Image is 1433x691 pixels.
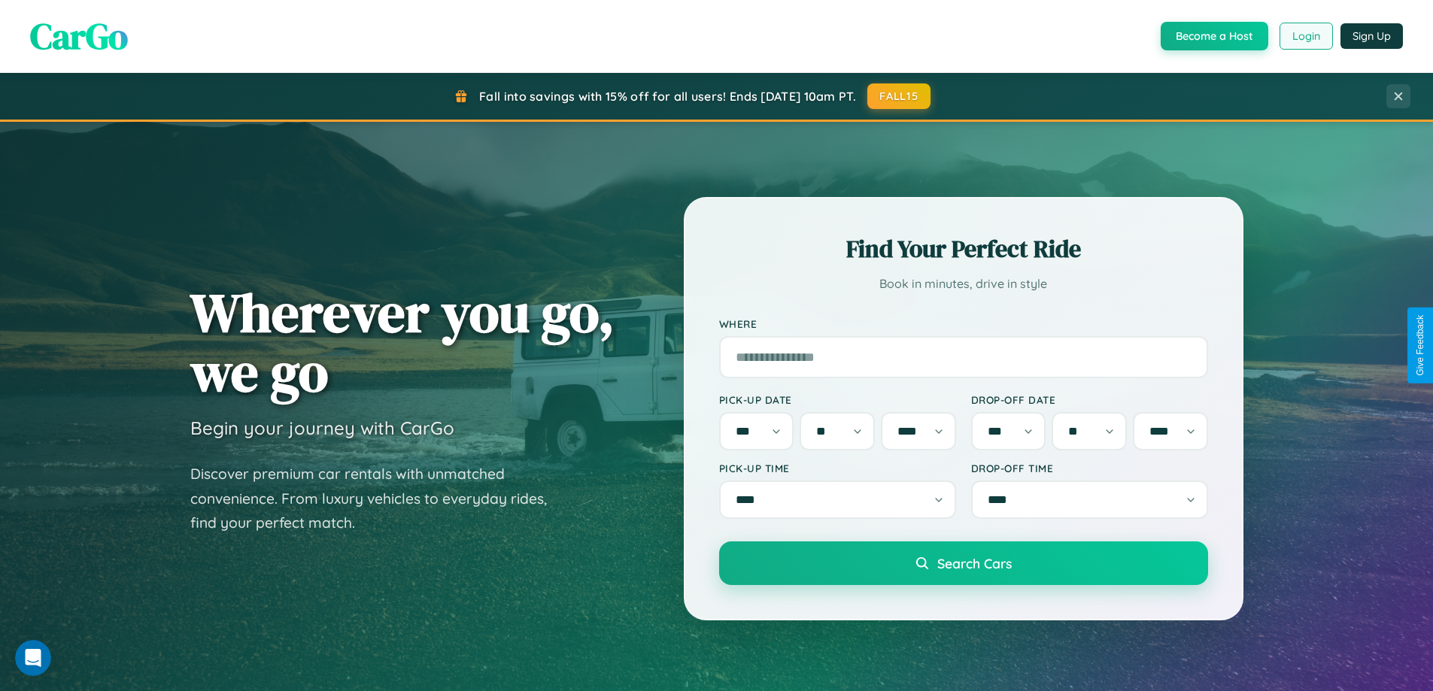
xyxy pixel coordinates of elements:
button: FALL15 [867,83,931,109]
button: Search Cars [719,541,1208,585]
div: Give Feedback [1415,315,1425,376]
span: Fall into savings with 15% off for all users! Ends [DATE] 10am PT. [479,89,856,104]
label: Pick-up Time [719,462,956,474]
label: Pick-up Date [719,393,956,406]
button: Become a Host [1161,22,1268,50]
p: Discover premium car rentals with unmatched convenience. From luxury vehicles to everyday rides, ... [190,462,566,535]
span: CarGo [30,11,128,61]
p: Book in minutes, drive in style [719,273,1208,295]
button: Sign Up [1340,23,1403,49]
h3: Begin your journey with CarGo [190,417,454,439]
span: Search Cars [937,555,1012,571]
h2: Find Your Perfect Ride [719,232,1208,265]
label: Drop-off Time [971,462,1208,474]
label: Drop-off Date [971,393,1208,406]
label: Where [719,317,1208,330]
button: Login [1280,23,1333,50]
h1: Wherever you go, we go [190,283,615,402]
iframe: Intercom live chat [15,640,51,676]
